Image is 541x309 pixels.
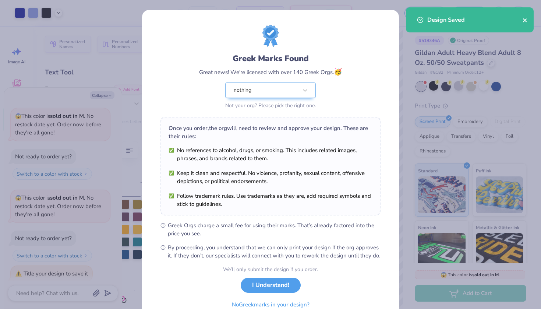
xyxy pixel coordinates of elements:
div: Design Saved [427,15,523,24]
li: No references to alcohol, drugs, or smoking. This includes related images, phrases, and brands re... [169,146,372,162]
button: I Understand! [241,278,301,293]
li: Keep it clean and respectful. No violence, profanity, sexual content, offensive depictions, or po... [169,169,372,185]
div: Great news! We're licensed with over 140 Greek Orgs. [199,67,342,77]
span: By proceeding, you understand that we can only print your design if the org approves it. If they ... [168,243,381,260]
span: 🥳 [334,67,342,76]
li: Follow trademark rules. Use trademarks as they are, add required symbols and stick to guidelines. [169,192,372,208]
div: Once you order, the org will need to review and approve your design. These are their rules: [169,124,372,140]
div: We’ll only submit the design if you order. [223,266,318,273]
div: Not your org? Please pick the right one. [225,102,316,109]
span: Greek Orgs charge a small fee for using their marks. That’s already factored into the price you see. [168,221,381,238]
img: License badge [262,25,279,47]
button: close [523,15,528,24]
div: Greek Marks Found [233,53,309,64]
